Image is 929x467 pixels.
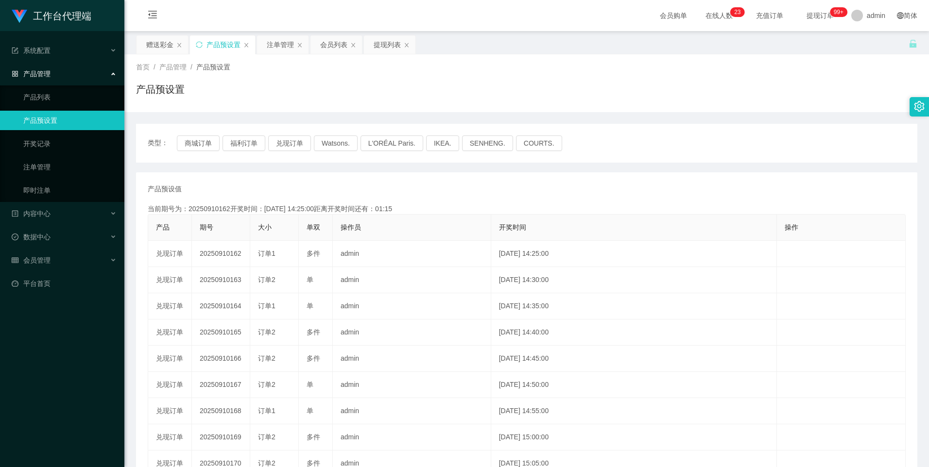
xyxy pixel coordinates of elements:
[333,372,491,398] td: admin
[192,398,250,424] td: 20250910168
[307,354,320,362] span: 多件
[196,63,230,71] span: 产品预设置
[491,398,777,424] td: [DATE] 14:55:00
[307,433,320,441] span: 多件
[33,0,91,32] h1: 工作台代理端
[802,12,839,19] span: 提现订单
[12,210,51,217] span: 内容中心
[426,135,459,151] button: IKEA.
[136,82,185,97] h1: 产品预设置
[148,319,192,346] td: 兑现订单
[307,302,313,310] span: 单
[148,346,192,372] td: 兑现订单
[491,346,777,372] td: [DATE] 14:45:00
[190,63,192,71] span: /
[243,42,249,48] i: 图标: close
[267,35,294,54] div: 注单管理
[333,398,491,424] td: admin
[148,241,192,267] td: 兑现订单
[148,267,192,293] td: 兑现订单
[12,10,27,23] img: logo.9652507e.png
[333,424,491,450] td: admin
[23,111,117,130] a: 产品预设置
[192,293,250,319] td: 20250910164
[734,7,738,17] p: 2
[258,250,275,257] span: 订单1
[307,328,320,336] span: 多件
[12,233,51,241] span: 数据中心
[159,63,187,71] span: 产品管理
[333,267,491,293] td: admin
[404,42,410,48] i: 图标: close
[192,241,250,267] td: 20250910162
[177,135,220,151] button: 商城订单
[701,12,738,19] span: 在线人数
[258,407,275,415] span: 订单1
[12,256,51,264] span: 会员管理
[12,70,51,78] span: 产品管理
[12,257,18,264] i: 图标: table
[333,241,491,267] td: admin
[146,35,173,54] div: 赠送彩金
[307,381,313,388] span: 单
[258,381,275,388] span: 订单2
[136,0,169,32] i: 图标: menu-fold
[297,42,303,48] i: 图标: close
[206,35,241,54] div: 产品预设置
[258,433,275,441] span: 订单2
[23,87,117,107] a: 产品列表
[192,424,250,450] td: 20250910169
[148,424,192,450] td: 兑现订单
[462,135,513,151] button: SENHENG.
[192,267,250,293] td: 20250910163
[200,223,213,231] span: 期号
[491,267,777,293] td: [DATE] 14:30:00
[491,241,777,267] td: [DATE] 14:25:00
[258,328,275,336] span: 订单2
[268,135,311,151] button: 兑现订单
[154,63,155,71] span: /
[314,135,358,151] button: Watsons.
[223,135,265,151] button: 福利订单
[196,41,203,48] i: 图标: sync
[361,135,423,151] button: L'ORÉAL Paris.
[333,319,491,346] td: admin
[516,135,562,151] button: COURTS.
[258,354,275,362] span: 订单2
[192,319,250,346] td: 20250910165
[341,223,361,231] span: 操作员
[491,424,777,450] td: [DATE] 15:00:00
[148,135,177,151] span: 类型：
[751,12,788,19] span: 充值订单
[909,39,917,48] i: 图标: unlock
[136,63,150,71] span: 首页
[491,319,777,346] td: [DATE] 14:40:00
[192,346,250,372] td: 20250910166
[350,42,356,48] i: 图标: close
[12,274,117,293] a: 图标: dashboard平台首页
[148,372,192,398] td: 兑现订单
[258,223,272,231] span: 大小
[192,372,250,398] td: 20250910167
[258,302,275,310] span: 订单1
[499,223,526,231] span: 开奖时间
[12,12,91,19] a: 工作台代理端
[148,293,192,319] td: 兑现订单
[23,134,117,153] a: 开奖记录
[12,47,51,54] span: 系统配置
[785,223,798,231] span: 操作
[148,204,906,214] div: 当前期号为：20250910162开奖时间：[DATE] 14:25:00距离开奖时间还有：01:15
[12,210,18,217] i: 图标: profile
[307,223,320,231] span: 单双
[374,35,401,54] div: 提现列表
[258,276,275,284] span: 订单2
[307,250,320,257] span: 多件
[333,293,491,319] td: admin
[12,47,18,54] i: 图标: form
[307,459,320,467] span: 多件
[12,70,18,77] i: 图标: appstore-o
[320,35,347,54] div: 会员列表
[914,101,925,112] i: 图标: setting
[258,459,275,467] span: 订单2
[23,181,117,200] a: 即时注单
